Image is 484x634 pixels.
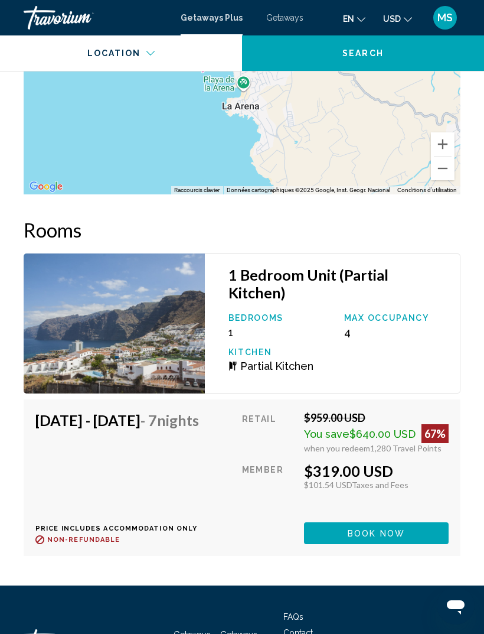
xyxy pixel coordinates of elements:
span: $640.00 USD [349,428,416,440]
img: 2802E01X.jpg [24,253,205,394]
div: Member [242,462,295,513]
p: Max Occupancy [344,313,448,323]
span: Search [342,49,384,58]
span: Données cartographiques ©2025 Google, Inst. Geogr. Nacional [227,187,390,193]
button: Zoom arrière [431,157,454,180]
button: User Menu [430,5,460,30]
span: USD [383,14,401,24]
iframe: Bouton de lancement de la fenêtre de messagerie [437,587,475,625]
a: FAQs [283,612,303,622]
img: Google [27,179,66,194]
span: You save [304,428,349,440]
p: Kitchen [228,347,332,357]
span: 1 [228,326,233,339]
button: Change language [343,10,365,27]
h4: [DATE] - [DATE] [35,411,199,429]
h2: Rooms [24,218,460,242]
p: Price includes accommodation only [35,525,208,532]
a: Travorium [24,6,169,30]
a: Conditions d'utilisation [397,187,457,193]
p: Bedrooms [228,313,332,323]
span: when you redeem [304,443,370,453]
div: 67% [421,424,449,443]
span: Nights [157,411,199,429]
span: en [343,14,354,24]
div: $101.54 USD [304,480,449,490]
div: $959.00 USD [304,411,449,424]
span: - 7 [140,411,199,429]
div: $319.00 USD [304,462,449,480]
button: Raccourcis clavier [174,186,220,194]
h3: 1 Bedroom Unit (Partial Kitchen) [228,266,448,301]
span: 4 [344,326,351,339]
a: Getaways Plus [181,13,243,22]
span: 1,280 Travel Points [370,443,442,453]
span: Book now [348,529,405,538]
span: MS [437,12,453,24]
button: Search [242,35,484,71]
a: Ouvrir cette zone dans Google Maps (dans une nouvelle fenêtre) [27,179,66,194]
span: Partial Kitchen [240,360,313,372]
a: Getaways [266,13,303,22]
button: Change currency [383,10,412,27]
div: Retail [242,411,295,453]
span: Non-refundable [47,536,120,544]
span: Taxes and Fees [352,480,408,490]
button: Book now [304,522,449,544]
button: Zoom avant [431,132,454,156]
